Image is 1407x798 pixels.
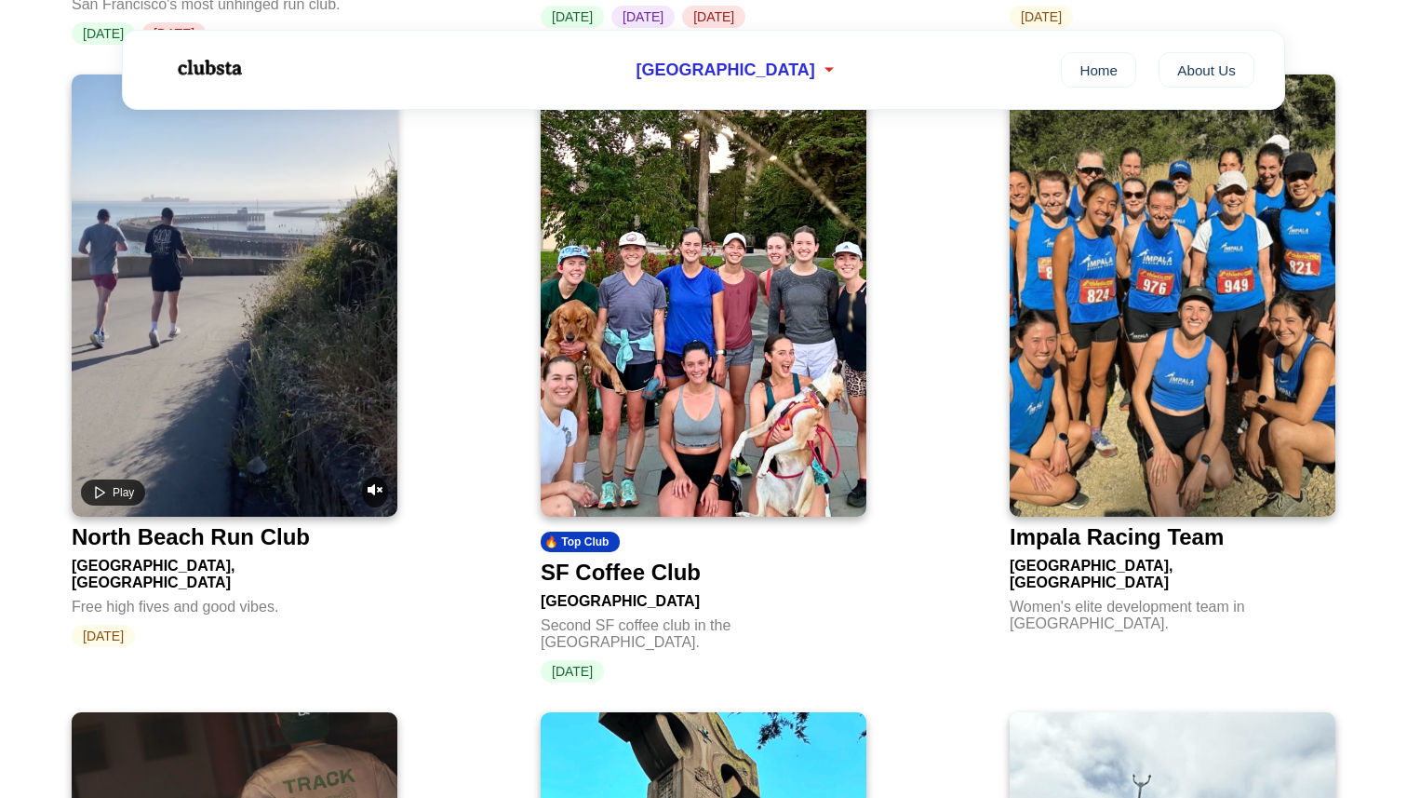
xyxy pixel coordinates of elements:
[541,532,620,552] div: 🔥 Top Club
[1159,52,1254,88] a: About Us
[1010,550,1335,591] div: [GEOGRAPHIC_DATA], [GEOGRAPHIC_DATA]
[72,74,397,647] a: Play videoUnmute videoNorth Beach Run Club[GEOGRAPHIC_DATA], [GEOGRAPHIC_DATA]Free high fives and...
[1010,74,1335,642] a: Impala Racing TeamImpala Racing Team[GEOGRAPHIC_DATA], [GEOGRAPHIC_DATA]Women's elite development...
[1010,74,1335,517] img: Impala Racing Team
[541,660,604,683] span: [DATE]
[636,61,814,80] span: [GEOGRAPHIC_DATA]
[72,591,397,615] div: Free high fives and good vibes.
[72,625,135,647] span: [DATE]
[541,560,701,586] div: SF Coffee Club
[541,74,866,517] img: SF Coffee Club
[541,610,866,651] div: Second SF coffee club in the [GEOGRAPHIC_DATA].
[541,74,866,683] a: SF Coffee Club🔥 Top ClubSF Coffee Club[GEOGRAPHIC_DATA]Second SF coffee club in the [GEOGRAPHIC_D...
[153,45,264,91] img: Logo
[611,6,675,28] span: [DATE]
[362,477,388,507] button: Unmute video
[541,6,604,28] span: [DATE]
[1010,591,1335,632] div: Women's elite development team in [GEOGRAPHIC_DATA].
[113,486,134,499] span: Play
[1061,52,1136,88] a: Home
[81,480,145,506] button: Play video
[72,524,310,550] div: North Beach Run Club
[1010,524,1224,550] div: Impala Racing Team
[1010,6,1073,28] span: [DATE]
[72,550,397,591] div: [GEOGRAPHIC_DATA], [GEOGRAPHIC_DATA]
[541,586,866,610] div: [GEOGRAPHIC_DATA]
[682,6,745,28] span: [DATE]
